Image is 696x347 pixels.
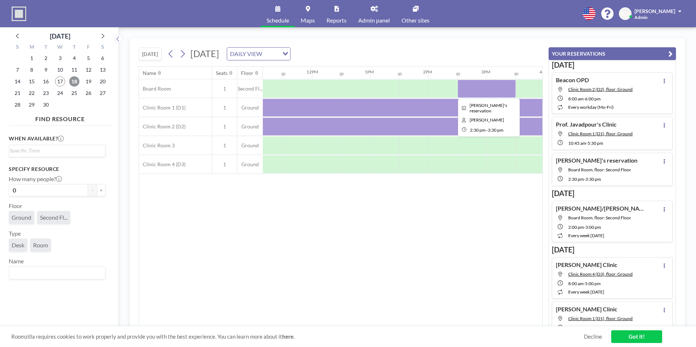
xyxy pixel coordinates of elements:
[229,49,264,59] span: DAILY VIEW
[402,17,430,23] span: Other sites
[83,76,94,87] span: Friday, September 19, 2025
[556,157,637,164] h4: [PERSON_NAME]'s reservation
[568,233,604,238] span: every week [DATE]
[55,53,65,63] span: Wednesday, September 3, 2025
[470,103,507,113] span: Kate's reservation
[41,88,51,98] span: Tuesday, September 23, 2025
[41,53,51,63] span: Tuesday, September 2, 2025
[41,76,51,87] span: Tuesday, September 16, 2025
[456,72,460,76] div: 30
[12,100,23,110] span: Sunday, September 28, 2025
[190,48,219,59] span: [DATE]
[10,268,101,278] input: Search for option
[568,325,584,331] span: 8:00 AM
[307,69,318,75] div: 12PM
[69,65,79,75] span: Thursday, September 11, 2025
[98,88,108,98] span: Saturday, September 27, 2025
[585,96,601,101] span: 6:00 PM
[55,76,65,87] span: Wednesday, September 17, 2025
[588,140,603,146] span: 5:30 PM
[69,53,79,63] span: Thursday, September 4, 2025
[139,123,186,130] span: Clinic Room 2 (D2)
[12,7,26,21] img: organization-logo
[585,281,601,286] span: 5:00 PM
[83,53,94,63] span: Friday, September 5, 2025
[83,88,94,98] span: Friday, September 26, 2025
[227,48,290,60] div: Search for option
[12,214,31,221] span: Ground
[556,121,617,128] h4: Prof. Javadpour's Clinic
[552,245,673,254] h3: [DATE]
[514,72,518,76] div: 30
[584,333,602,340] a: Decline
[470,117,504,123] span: Kate Maguire
[11,43,25,52] div: S
[98,65,108,75] span: Saturday, September 13, 2025
[264,49,278,59] input: Search for option
[55,65,65,75] span: Wednesday, September 10, 2025
[539,69,549,75] div: 4PM
[9,175,62,183] label: How many people?
[568,131,633,136] span: Clinic Room 1 (D1), floor: Ground
[81,43,95,52] div: F
[212,123,237,130] span: 1
[586,140,588,146] span: -
[11,333,584,340] span: Roomzilla requires cookies to work properly and provide you with the best experience. You can lea...
[9,258,24,265] label: Name
[98,76,108,87] span: Saturday, September 20, 2025
[50,31,70,41] div: [DATE]
[139,142,175,149] span: Clinic Room 3
[423,69,432,75] div: 2PM
[95,43,110,52] div: S
[212,161,237,168] span: 1
[67,43,81,52] div: T
[27,76,37,87] span: Monday, September 15, 2025
[98,53,108,63] span: Saturday, September 6, 2025
[568,104,614,110] span: every workday (Mo-Fri)
[55,88,65,98] span: Wednesday, September 24, 2025
[12,76,23,87] span: Sunday, September 14, 2025
[69,76,79,87] span: Thursday, September 18, 2025
[212,104,237,111] span: 1
[69,88,79,98] span: Thursday, September 25, 2025
[568,140,586,146] span: 10:45 AM
[556,205,647,212] h4: [PERSON_NAME]/[PERSON_NAME]
[27,53,37,63] span: Monday, September 1, 2025
[25,43,39,52] div: M
[488,127,503,133] span: 3:30 PM
[634,8,675,14] span: [PERSON_NAME]
[282,333,294,340] a: here.
[552,189,673,198] h3: [DATE]
[97,184,106,196] button: +
[53,43,67,52] div: W
[27,65,37,75] span: Monday, September 8, 2025
[556,76,589,84] h4: Beacon OPD
[41,65,51,75] span: Tuesday, September 9, 2025
[585,176,601,182] span: 3:30 PM
[552,60,673,69] h3: [DATE]
[139,161,186,168] span: Clinic Room 4 (D3)
[584,176,585,182] span: -
[9,166,106,172] h3: Specify resource
[237,123,263,130] span: Ground
[216,70,228,76] div: Seats
[568,289,604,295] span: every week [DATE]
[9,112,111,123] h4: FIND RESOURCE
[27,88,37,98] span: Monday, September 22, 2025
[568,271,633,277] span: Clinic Room 4 (D3), floor: Ground
[212,85,237,92] span: 1
[83,65,94,75] span: Friday, September 12, 2025
[237,161,263,168] span: Ground
[634,15,648,20] span: Admin
[568,224,584,230] span: 2:00 PM
[27,100,37,110] span: Monday, September 29, 2025
[358,17,390,23] span: Admin panel
[266,17,289,23] span: Schedule
[12,88,23,98] span: Sunday, September 21, 2025
[143,70,156,76] div: Name
[9,267,105,279] div: Search for option
[12,242,24,249] span: Desk
[327,17,347,23] span: Reports
[12,65,23,75] span: Sunday, September 7, 2025
[39,43,53,52] div: T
